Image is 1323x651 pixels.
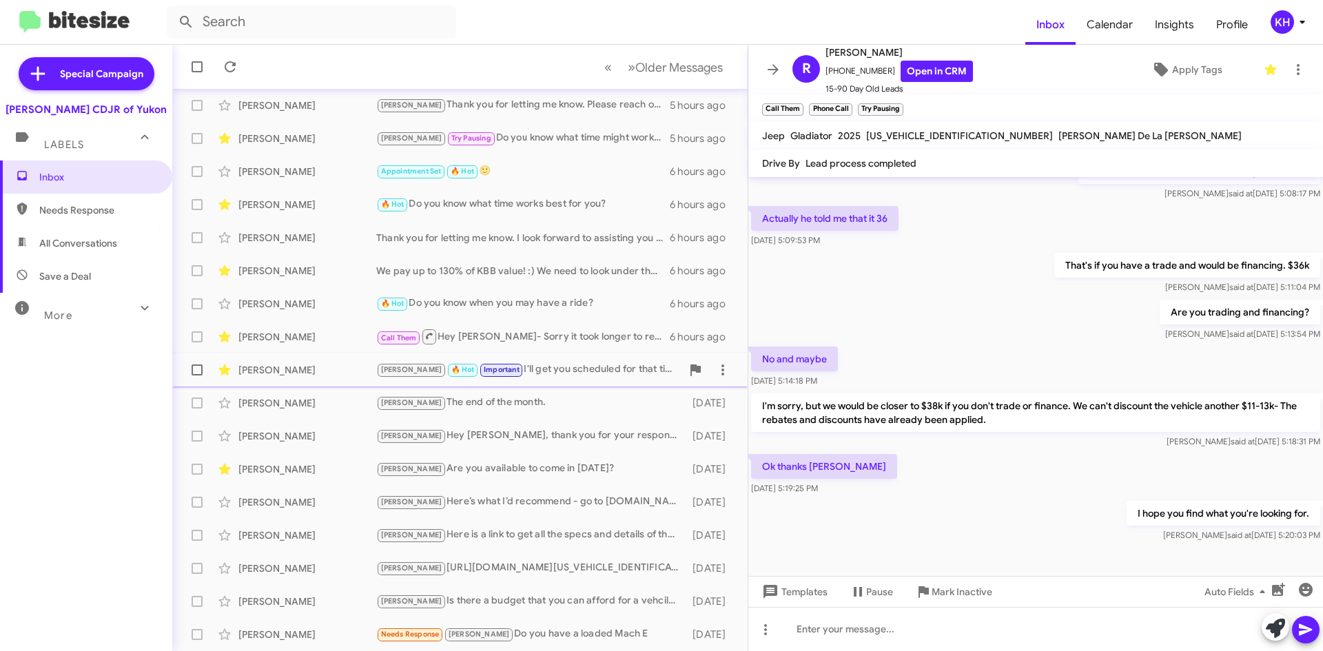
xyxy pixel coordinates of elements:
[858,103,903,116] small: Try Pausing
[19,57,154,90] a: Special Campaign
[238,99,376,112] div: [PERSON_NAME]
[635,60,723,75] span: Older Messages
[451,134,491,143] span: Try Pausing
[686,429,737,443] div: [DATE]
[866,130,1053,142] span: [US_VEHICLE_IDENTIFICATION_NUMBER]
[1160,300,1320,324] p: Are you trading and financing?
[376,593,686,609] div: Is there a budget that you can afford for a vehcile for your needs?
[597,53,731,81] nav: Page navigation example
[376,461,686,477] div: Are you available to come in [DATE]?
[670,165,737,178] div: 6 hours ago
[759,579,828,604] span: Templates
[1172,57,1222,82] span: Apply Tags
[670,231,737,245] div: 6 hours ago
[238,198,376,211] div: [PERSON_NAME]
[238,165,376,178] div: [PERSON_NAME]
[670,99,737,112] div: 5 hours ago
[376,97,670,113] div: Thank you for letting me know. Please reach out to us if you happen to find yourself in need of a...
[39,170,156,184] span: Inbox
[381,299,404,308] span: 🔥 Hot
[376,527,686,543] div: Here is a link to get all the specs and details of that unit
[238,363,376,377] div: [PERSON_NAME]
[376,196,670,212] div: Do you know what time works best for you?
[904,579,1003,604] button: Mark Inactive
[449,630,510,639] span: [PERSON_NAME]
[1127,501,1320,526] p: I hope you find what you're looking for.
[376,296,670,311] div: Do you know when you may have a ride?
[802,58,811,80] span: R
[381,398,442,407] span: [PERSON_NAME]
[1165,329,1320,339] span: [PERSON_NAME] [DATE] 5:13:54 PM
[628,59,635,76] span: »
[762,157,800,169] span: Drive By
[376,264,670,278] div: We pay up to 130% of KBB value! :) We need to look under the hood to get you an exact number - so...
[381,365,442,374] span: [PERSON_NAME]
[238,462,376,476] div: [PERSON_NAME]
[451,365,475,374] span: 🔥 Hot
[44,309,72,322] span: More
[238,264,376,278] div: [PERSON_NAME]
[686,595,737,608] div: [DATE]
[1205,5,1259,45] span: Profile
[1058,130,1242,142] span: [PERSON_NAME] De La [PERSON_NAME]
[1193,579,1282,604] button: Auto Fields
[238,132,376,145] div: [PERSON_NAME]
[376,560,686,576] div: [URL][DOMAIN_NAME][US_VEHICLE_IDENTIFICATION_NUMBER]
[686,396,737,410] div: [DATE]
[376,494,686,510] div: Here’s what I’d recommend - go to [DOMAIN_NAME]. You will get a good estimate there. Just keep in...
[238,561,376,575] div: [PERSON_NAME]
[762,130,785,142] span: Jeep
[1231,436,1255,446] span: said at
[1025,5,1076,45] a: Inbox
[167,6,456,39] input: Search
[751,375,817,386] span: [DATE] 5:14:18 PM
[376,231,670,245] div: Thank you for letting me know. I look forward to assisting you in the future.
[751,347,838,371] p: No and maybe
[670,198,737,211] div: 6 hours ago
[1054,253,1320,278] p: That's if you have a trade and would be financing. $36k
[381,530,442,539] span: [PERSON_NAME]
[381,134,442,143] span: [PERSON_NAME]
[790,130,832,142] span: Gladiator
[686,462,737,476] div: [DATE]
[6,103,167,116] div: [PERSON_NAME] CDJR of Yukon
[1076,5,1144,45] span: Calendar
[751,235,820,245] span: [DATE] 5:09:53 PM
[376,395,686,411] div: The end of the month.
[762,103,803,116] small: Call Them
[1167,436,1320,446] span: [PERSON_NAME] [DATE] 5:18:31 PM
[381,200,404,209] span: 🔥 Hot
[39,236,117,250] span: All Conversations
[381,597,442,606] span: [PERSON_NAME]
[686,495,737,509] div: [DATE]
[39,203,156,217] span: Needs Response
[238,429,376,443] div: [PERSON_NAME]
[381,630,440,639] span: Needs Response
[838,130,861,142] span: 2025
[866,579,893,604] span: Pause
[39,269,91,283] span: Save a Deal
[238,595,376,608] div: [PERSON_NAME]
[376,362,681,378] div: I'll get you scheduled for that time!
[825,44,973,61] span: [PERSON_NAME]
[596,53,620,81] button: Previous
[1116,57,1257,82] button: Apply Tags
[1271,10,1294,34] div: KH
[376,163,670,179] div: 🙂
[381,333,417,342] span: Call Them
[376,328,670,345] div: Hey [PERSON_NAME]- Sorry it took longer to respond than I intended. Are you still open to selling...
[932,579,992,604] span: Mark Inactive
[686,561,737,575] div: [DATE]
[1163,530,1320,540] span: [PERSON_NAME] [DATE] 5:20:03 PM
[1165,282,1320,292] span: [PERSON_NAME] [DATE] 5:11:04 PM
[670,132,737,145] div: 5 hours ago
[1229,282,1253,292] span: said at
[376,626,686,642] div: Do you have a loaded Mach E
[670,330,737,344] div: 6 hours ago
[1227,530,1251,540] span: said at
[1165,188,1320,198] span: [PERSON_NAME] [DATE] 5:08:17 PM
[1229,329,1253,339] span: said at
[670,297,737,311] div: 6 hours ago
[1144,5,1205,45] a: Insights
